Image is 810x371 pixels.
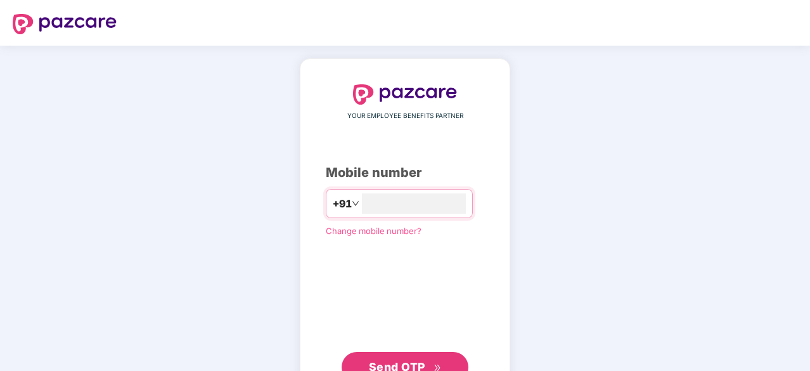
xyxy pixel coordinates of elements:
img: logo [13,14,117,34]
span: YOUR EMPLOYEE BENEFITS PARTNER [347,111,463,121]
span: +91 [333,196,352,212]
img: logo [353,84,457,105]
div: Mobile number [326,163,484,183]
span: down [352,200,359,207]
a: Change mobile number? [326,226,421,236]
